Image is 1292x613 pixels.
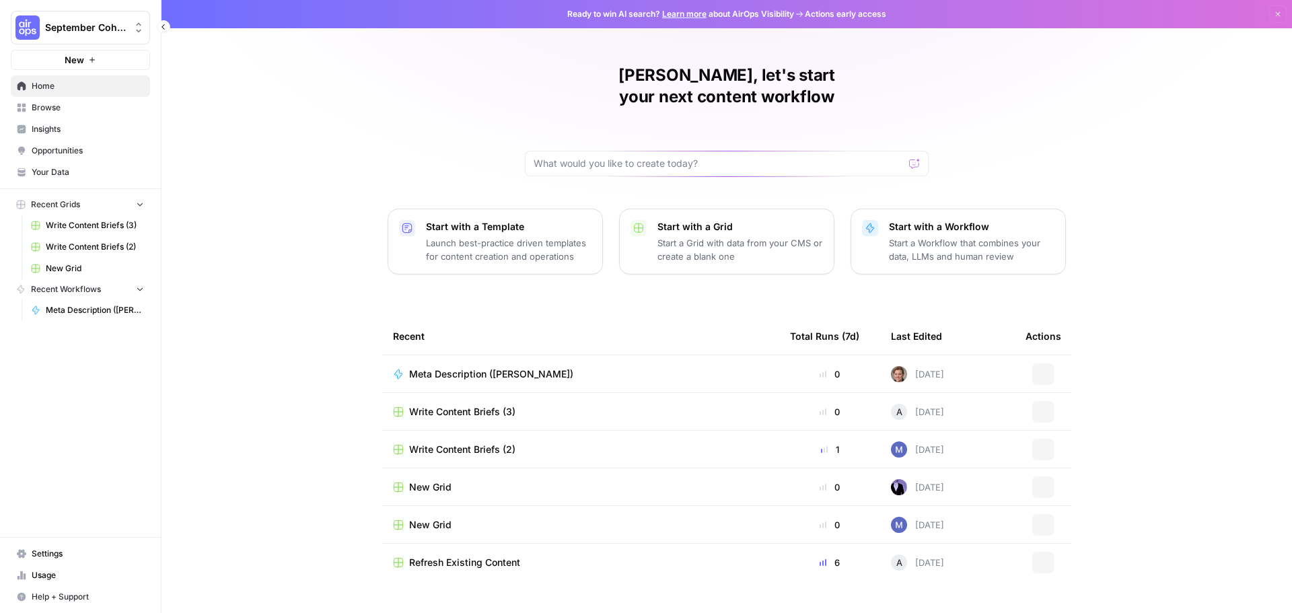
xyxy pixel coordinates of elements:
button: New [11,50,150,70]
input: What would you like to create today? [534,157,904,170]
a: Write Content Briefs (2) [25,236,150,258]
p: Start a Workflow that combines your data, LLMs and human review [889,236,1054,263]
span: New Grid [409,480,452,494]
span: Meta Description ([PERSON_NAME]) [46,304,144,316]
span: Write Content Briefs (2) [409,443,515,456]
div: [DATE] [891,554,944,571]
div: 0 [790,518,869,532]
a: Meta Description ([PERSON_NAME]) [393,367,768,381]
a: New Grid [25,258,150,279]
a: Meta Description ([PERSON_NAME]) [25,299,150,321]
a: Opportunities [11,140,150,161]
div: [DATE] [891,441,944,458]
img: September Cohort Logo [15,15,40,40]
p: Start with a Grid [657,220,823,233]
div: 0 [790,480,869,494]
button: Start with a WorkflowStart a Workflow that combines your data, LLMs and human review [851,209,1066,275]
div: 1 [790,443,869,456]
span: A [896,405,902,419]
img: 894gttvz9wke5ep6j4bcvijddnxm [891,366,907,382]
p: Launch best-practice driven templates for content creation and operations [426,236,591,263]
span: Settings [32,548,144,560]
a: Write Content Briefs (3) [393,405,768,419]
img: gx5re2im8333ev5sz1r7isrbl6e6 [891,479,907,495]
a: Home [11,75,150,97]
a: Your Data [11,161,150,183]
span: A [896,556,902,569]
a: Insights [11,118,150,140]
a: Browse [11,97,150,118]
img: 44xpgdoek4aob46isox8esy7kcz3 [891,517,907,533]
button: Recent Grids [11,194,150,215]
a: Usage [11,565,150,586]
div: 0 [790,367,869,381]
span: Write Content Briefs (2) [46,241,144,253]
span: Refresh Existing Content [409,556,520,569]
span: Write Content Briefs (3) [409,405,515,419]
span: Write Content Briefs (3) [46,219,144,231]
a: New Grid [393,518,768,532]
span: Opportunities [32,145,144,157]
a: Write Content Briefs (3) [25,215,150,236]
a: Refresh Existing Content [393,556,768,569]
a: Learn more [662,9,707,19]
span: Meta Description ([PERSON_NAME]) [409,367,573,381]
button: Start with a GridStart a Grid with data from your CMS or create a blank one [619,209,834,275]
span: Home [32,80,144,92]
div: [DATE] [891,366,944,382]
a: New Grid [393,480,768,494]
a: Write Content Briefs (2) [393,443,768,456]
span: Help + Support [32,591,144,603]
span: New Grid [46,262,144,275]
div: [DATE] [891,404,944,420]
button: Start with a TemplateLaunch best-practice driven templates for content creation and operations [388,209,603,275]
a: Settings [11,543,150,565]
span: New Grid [409,518,452,532]
div: [DATE] [891,517,944,533]
div: Total Runs (7d) [790,318,859,355]
span: Ready to win AI search? about AirOps Visibility [567,8,794,20]
div: Last Edited [891,318,942,355]
button: Recent Workflows [11,279,150,299]
p: Start a Grid with data from your CMS or create a blank one [657,236,823,263]
div: Recent [393,318,768,355]
img: 44xpgdoek4aob46isox8esy7kcz3 [891,441,907,458]
button: Workspace: September Cohort [11,11,150,44]
span: September Cohort [45,21,127,34]
p: Start with a Template [426,220,591,233]
div: Actions [1026,318,1061,355]
span: Your Data [32,166,144,178]
h1: [PERSON_NAME], let's start your next content workflow [525,65,929,108]
span: Recent Workflows [31,283,101,295]
div: 0 [790,405,869,419]
button: Help + Support [11,586,150,608]
span: Insights [32,123,144,135]
div: [DATE] [891,479,944,495]
span: Browse [32,102,144,114]
p: Start with a Workflow [889,220,1054,233]
span: Usage [32,569,144,581]
span: Recent Grids [31,199,80,211]
div: 6 [790,556,869,569]
span: Actions early access [805,8,886,20]
span: New [65,53,84,67]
